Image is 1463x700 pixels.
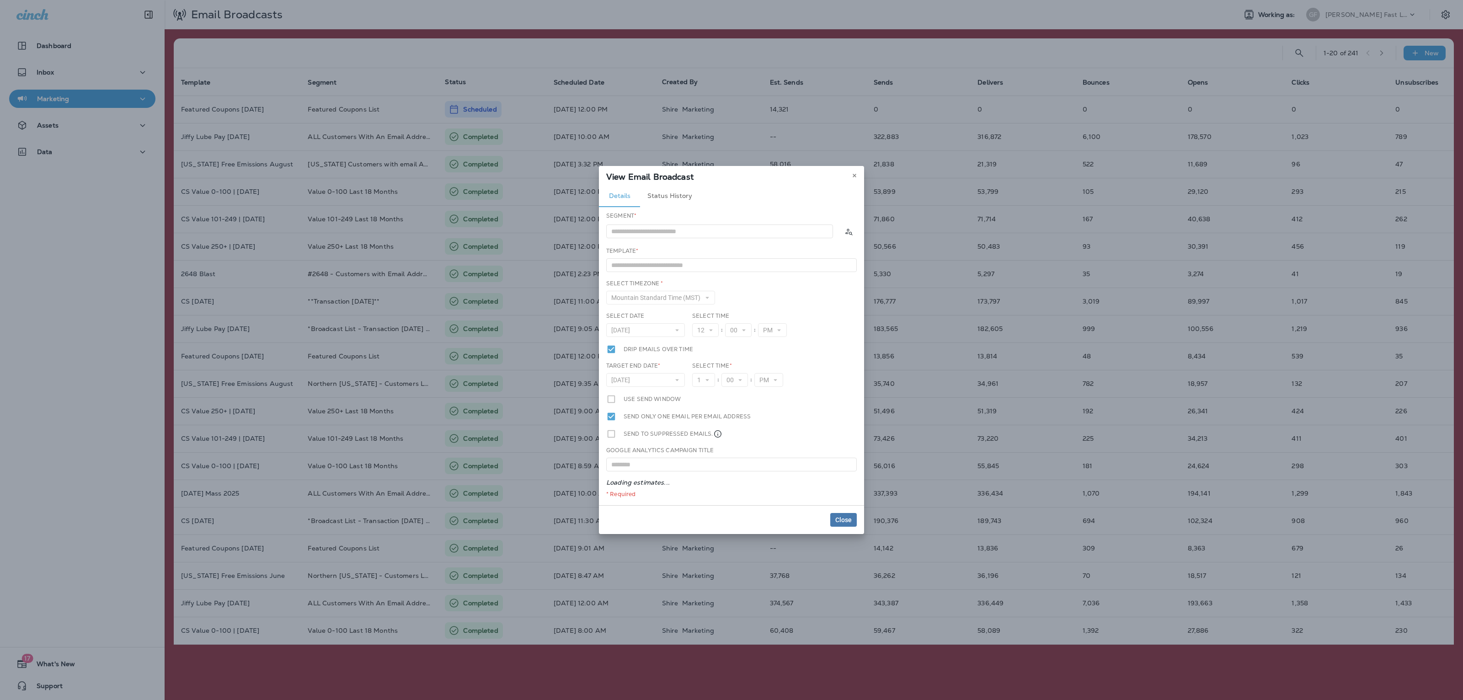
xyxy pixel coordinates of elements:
[763,326,776,334] span: PM
[692,323,719,337] button: 12
[748,373,754,387] div: :
[611,376,634,384] span: [DATE]
[624,394,681,404] label: Use send window
[830,513,857,527] button: Close
[606,362,660,369] label: Target End Date
[624,411,751,422] label: Send only one email per email address
[599,185,640,207] button: Details
[606,373,685,387] button: [DATE]
[758,323,787,337] button: PM
[599,166,864,185] div: View Email Broadcast
[606,491,857,498] div: * Required
[692,312,730,320] label: Select Time
[611,294,704,302] span: Mountain Standard Time (MST)
[606,478,670,486] em: Loading estimates...
[606,291,715,305] button: Mountain Standard Time (MST)
[606,212,636,219] label: Segment
[725,323,752,337] button: 00
[835,517,852,523] span: Close
[719,323,725,337] div: :
[692,373,715,387] button: 1
[752,323,758,337] div: :
[606,280,663,287] label: Select Timezone
[606,247,638,255] label: Template
[754,373,783,387] button: PM
[840,223,857,240] button: Calculate the estimated number of emails to be sent based on selected segment. (This could take a...
[759,376,773,384] span: PM
[692,362,732,369] label: Select Time
[624,344,693,354] label: Drip emails over time
[624,429,722,439] label: Send to suppressed emails.
[726,376,737,384] span: 00
[715,373,721,387] div: :
[640,185,699,207] button: Status History
[611,326,634,334] span: [DATE]
[721,373,748,387] button: 00
[697,376,705,384] span: 1
[697,326,708,334] span: 12
[606,312,645,320] label: Select Date
[606,323,685,337] button: [DATE]
[730,326,741,334] span: 00
[606,447,714,454] label: Google Analytics Campaign Title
